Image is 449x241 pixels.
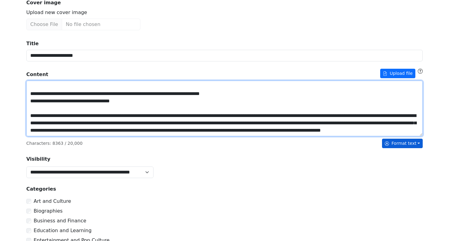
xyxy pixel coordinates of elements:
span: 8363 [53,141,64,146]
strong: Content [26,71,48,78]
p: Characters : / 20,000 [26,140,83,147]
strong: Title [26,41,39,46]
strong: Categories [26,186,56,192]
label: Upload new cover image [26,9,87,16]
button: Format text [382,139,423,148]
button: Content [380,69,415,78]
strong: Visibility [26,156,50,162]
